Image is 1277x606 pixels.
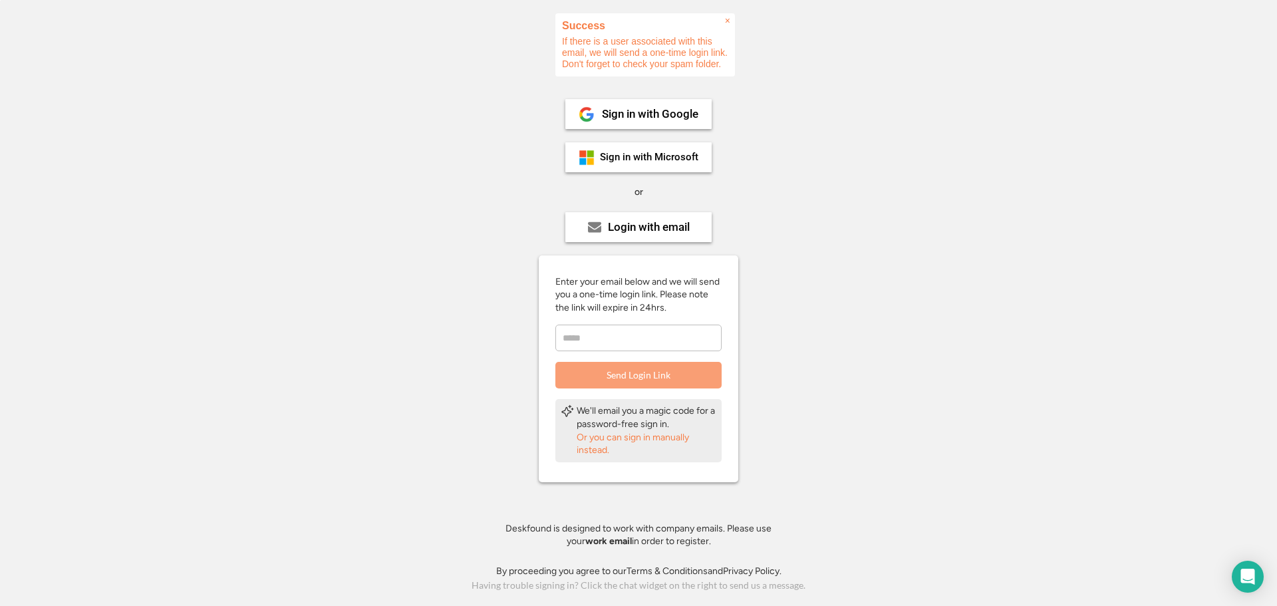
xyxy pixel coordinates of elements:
[602,108,698,120] div: Sign in with Google
[1232,561,1264,593] div: Open Intercom Messenger
[489,522,788,548] div: Deskfound is designed to work with company emails. Please use your in order to register.
[577,431,716,457] div: Or you can sign in manually instead.
[579,106,595,122] img: 1024px-Google__G__Logo.svg.png
[555,275,722,315] div: Enter your email below and we will send you a one-time login link. Please note the link will expi...
[579,150,595,166] img: ms-symbollockup_mssymbol_19.png
[627,565,708,577] a: Terms & Conditions
[555,13,735,76] div: If there is a user associated with this email, we will send a one-time login link. Don't forget t...
[496,565,781,578] div: By proceeding you agree to our and
[608,222,690,233] div: Login with email
[577,404,716,430] div: We'll email you a magic code for a password-free sign in.
[585,535,632,547] strong: work email
[562,20,728,31] h2: Success
[635,186,643,199] div: or
[600,152,698,162] div: Sign in with Microsoft
[723,565,781,577] a: Privacy Policy.
[725,15,730,27] span: ×
[555,362,722,388] button: Send Login Link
